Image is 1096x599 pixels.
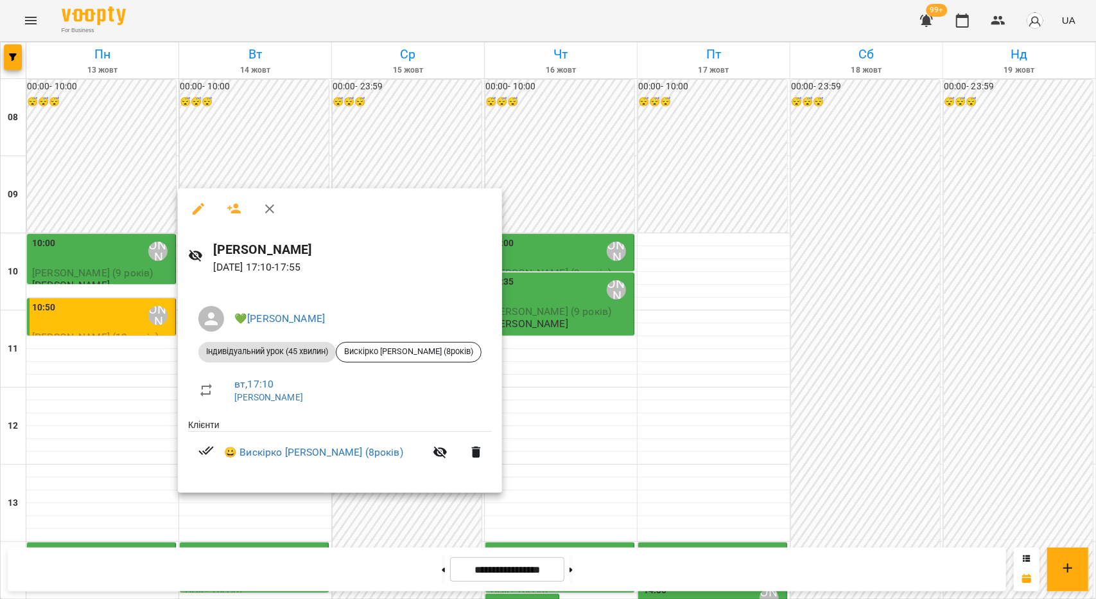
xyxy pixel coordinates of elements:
a: 💚[PERSON_NAME] [234,312,325,325]
a: [PERSON_NAME] [234,392,303,402]
a: 😀 Вискірко [PERSON_NAME] (8років) [224,445,403,460]
a: вт , 17:10 [234,378,274,390]
ul: Клієнти [188,418,492,478]
span: Індивідуальний урок (45 хвилин) [198,346,336,357]
div: Вискірко [PERSON_NAME] (8років) [336,342,482,362]
p: [DATE] 17:10 - 17:55 [214,260,492,275]
span: Вискірко [PERSON_NAME] (8років) [336,346,481,357]
h6: [PERSON_NAME] [214,240,492,260]
svg: Візит сплачено [198,443,214,458]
